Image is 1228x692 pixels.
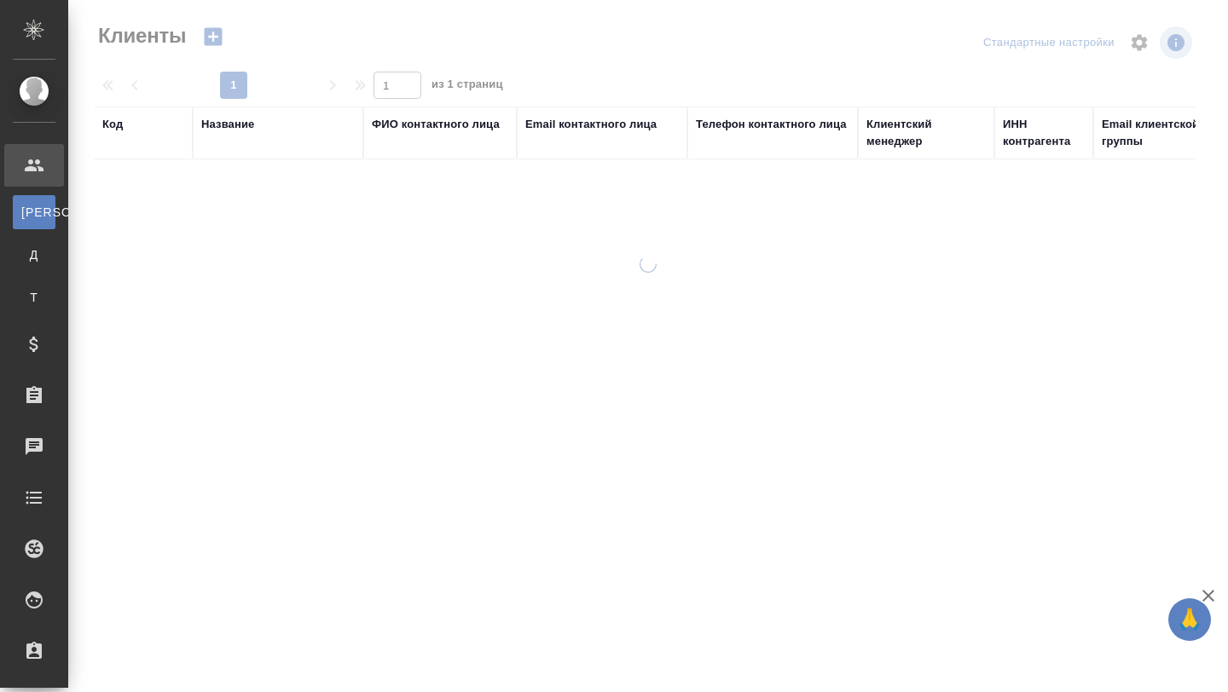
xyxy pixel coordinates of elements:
[13,195,55,229] a: [PERSON_NAME]
[1175,602,1204,637] span: 🙏
[21,204,47,221] span: [PERSON_NAME]
[372,116,500,133] div: ФИО контактного лица
[13,280,55,314] a: Т
[13,238,55,272] a: Д
[866,116,986,150] div: Клиентский менеджер
[102,116,123,133] div: Код
[525,116,657,133] div: Email контактного лица
[21,246,47,263] span: Д
[1168,598,1211,641] button: 🙏
[21,289,47,306] span: Т
[1003,116,1085,150] div: ИНН контрагента
[696,116,847,133] div: Телефон контактного лица
[201,116,254,133] div: Название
